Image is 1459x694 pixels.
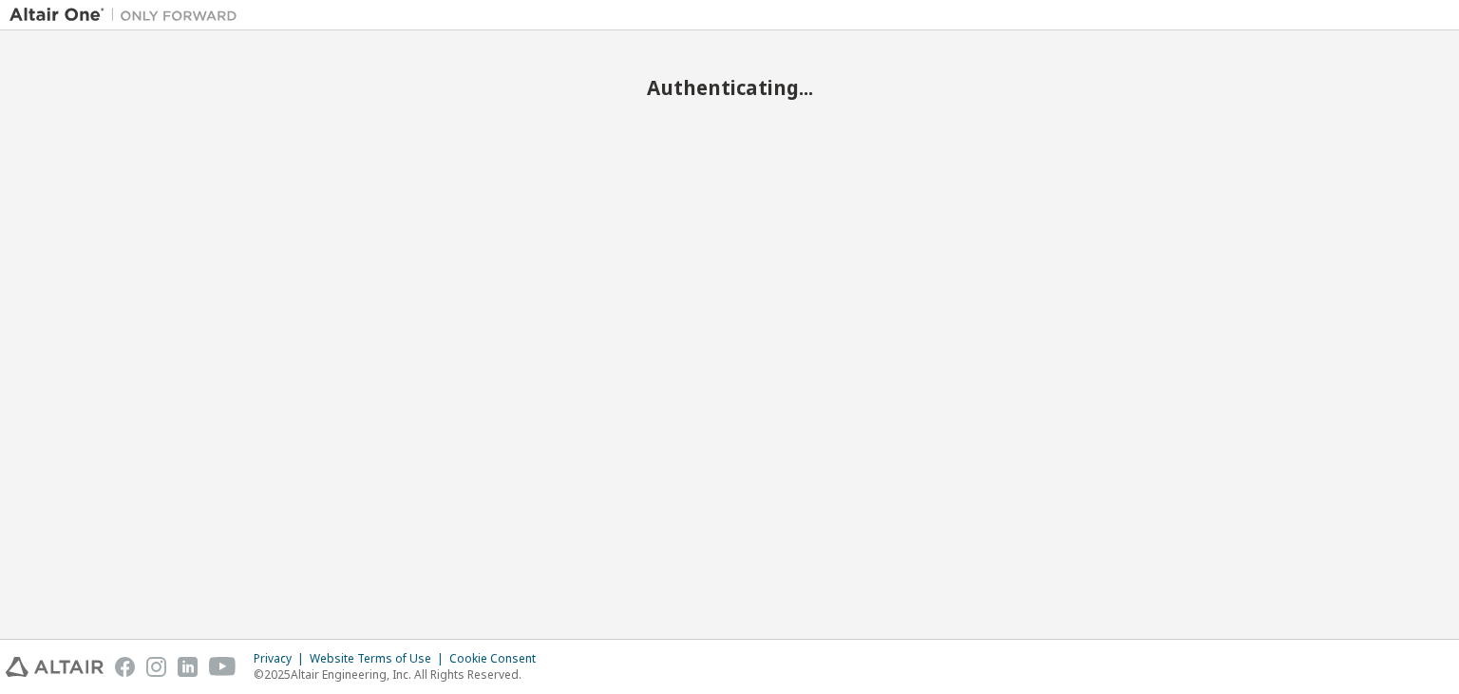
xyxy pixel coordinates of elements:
[310,651,449,666] div: Website Terms of Use
[254,651,310,666] div: Privacy
[9,75,1450,100] h2: Authenticating...
[115,657,135,677] img: facebook.svg
[449,651,547,666] div: Cookie Consent
[209,657,237,677] img: youtube.svg
[254,666,547,683] p: © 2025 Altair Engineering, Inc. All Rights Reserved.
[6,657,104,677] img: altair_logo.svg
[9,6,247,25] img: Altair One
[178,657,198,677] img: linkedin.svg
[146,657,166,677] img: instagram.svg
